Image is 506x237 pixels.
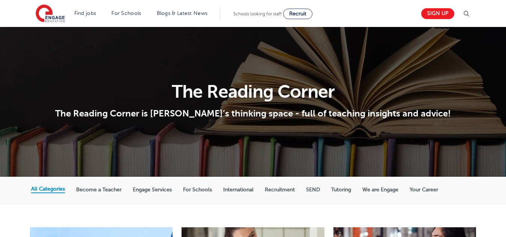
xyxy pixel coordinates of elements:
a: For Schools [111,10,141,16]
a: Find jobs [74,10,96,16]
label: All Categories [31,186,65,192]
span: Schools looking for staff [233,11,282,16]
h1: The Reading Corner [31,83,475,101]
label: For Schools [183,186,212,193]
p: The Reading Corner is [PERSON_NAME]’s thinking space - full of teaching insights and advice! [31,108,475,119]
a: Blogs & Latest News [157,10,208,16]
a: Sign up [421,8,454,19]
label: International [223,186,254,193]
label: Become a Teacher [76,186,122,193]
label: We are Engage [362,186,398,193]
label: Engage Services [133,186,172,193]
label: Your Career [410,186,438,193]
label: SEND [306,186,320,193]
img: Engage Education [36,4,65,23]
span: Recruit [289,11,306,16]
label: Tutoring [331,186,351,193]
label: Recruitment [265,186,295,193]
a: Recruit [283,9,312,19]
